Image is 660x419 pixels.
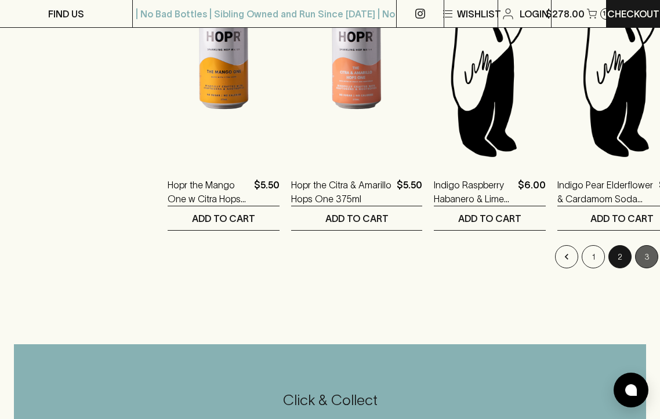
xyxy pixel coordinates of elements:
[625,384,637,396] img: bubble-icon
[520,7,549,21] p: Login
[48,7,84,21] p: FIND US
[458,212,521,225] p: ADD TO CART
[607,7,659,21] p: Checkout
[434,206,546,230] button: ADD TO CART
[14,391,646,410] h5: Click & Collect
[434,178,513,206] a: Indigo Raspberry Habanero & Lime Soda 330ml
[192,212,255,225] p: ADD TO CART
[557,178,654,206] a: Indigo Pear Elderflower & Cardamom Soda 330ml
[397,178,422,206] p: $5.50
[457,7,501,21] p: Wishlist
[254,178,280,206] p: $5.50
[608,245,632,268] button: page 2
[590,212,654,225] p: ADD TO CART
[168,178,249,206] a: Hopr the Mango One w Citra Hops 375ml
[168,206,280,230] button: ADD TO CART
[291,206,422,230] button: ADD TO CART
[546,7,585,21] p: $278.00
[518,178,546,206] p: $6.00
[555,245,578,268] button: Go to previous page
[582,245,605,268] button: Go to page 1
[291,178,392,206] a: Hopr the Citra & Amarillo Hops One 375ml
[635,245,658,268] button: Go to page 3
[325,212,389,225] p: ADD TO CART
[603,10,610,17] p: 19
